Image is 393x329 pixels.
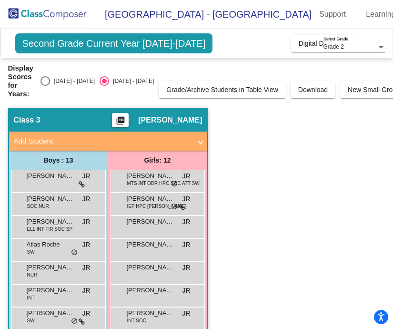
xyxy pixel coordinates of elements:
span: [PERSON_NAME] [127,171,174,181]
span: [GEOGRAPHIC_DATA] - [GEOGRAPHIC_DATA] [95,7,312,22]
span: SW [27,248,35,256]
span: MTS INT ODR HPC SOC ATT SW [127,180,200,187]
span: JR [182,240,190,250]
span: INT SOC [127,317,146,324]
button: Digital Data Wall [291,35,355,52]
span: JR [182,194,190,204]
span: [PERSON_NAME] [127,286,174,295]
span: JR [82,263,90,273]
span: Grade 2 [323,43,344,50]
span: INT [27,294,35,301]
mat-expansion-panel-header: Add Student [9,132,207,151]
button: Print Students Details [112,113,129,127]
span: [PERSON_NAME] [27,194,74,204]
a: Support [312,7,353,22]
div: Girls: 12 [108,151,207,170]
div: [DATE] - [DATE] [50,77,95,85]
span: JR [82,194,90,204]
span: [PERSON_NAME] [127,194,174,204]
span: Grade/Archive Students in Table View [166,86,278,93]
span: [PERSON_NAME] [27,171,74,181]
span: Digital Data Wall [299,40,348,47]
span: JR [82,217,90,227]
span: Download [298,86,328,93]
span: do_not_disturb_alt [71,318,78,325]
span: JR [82,286,90,296]
span: IEP HPC [PERSON_NAME] [127,203,187,210]
span: [PERSON_NAME] [138,115,202,125]
span: JR [82,171,90,181]
span: [PERSON_NAME] [127,240,174,249]
span: [PERSON_NAME] [27,286,74,295]
span: [PERSON_NAME] [127,217,174,226]
span: Class 3 [14,115,40,125]
span: JR [182,263,190,273]
span: [PERSON_NAME] [127,263,174,272]
span: Second Grade Current Year [DATE]-[DATE] [15,33,213,53]
span: SOC NUR [27,203,49,210]
span: ELL INT FIR SOC SP [27,226,73,233]
span: NUR [27,271,38,278]
div: Boys : 13 [9,151,108,170]
span: [PERSON_NAME] [27,308,74,318]
span: SW [27,317,35,324]
span: do_not_disturb_alt [171,180,178,188]
span: [PERSON_NAME] [27,263,74,272]
mat-icon: picture_as_pdf [115,116,126,129]
span: [PERSON_NAME] [127,308,174,318]
div: [DATE] - [DATE] [109,77,154,85]
span: Display Scores for Years: [8,64,33,98]
span: do_not_disturb_alt [171,203,178,211]
span: JR [182,171,190,181]
button: Grade/Archive Students in Table View [159,81,286,98]
span: JR [82,240,90,250]
span: do_not_disturb_alt [71,249,78,257]
span: Atlas Roche [27,240,74,249]
span: JR [182,217,190,227]
mat-panel-title: Add Student [14,136,191,147]
span: [PERSON_NAME] [27,217,74,226]
span: JR [182,286,190,296]
button: Download [291,81,335,98]
span: JR [182,308,190,319]
mat-radio-group: Select an option [40,76,154,86]
span: JR [82,308,90,319]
